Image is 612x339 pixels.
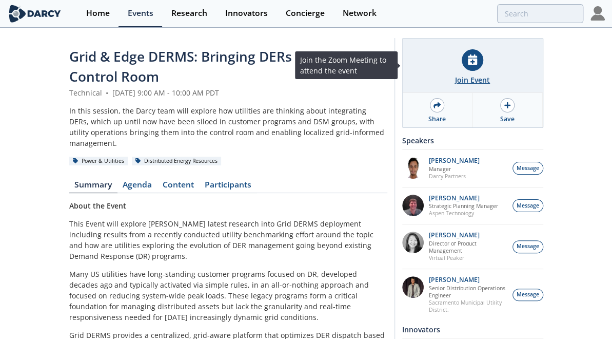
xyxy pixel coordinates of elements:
img: accc9a8e-a9c1-4d58-ae37-132228efcf55 [402,195,424,216]
div: Research [171,9,207,17]
a: Content [157,181,200,193]
p: This Event will explore [PERSON_NAME] latest research into Grid DERMS deployment including result... [69,218,387,261]
p: Aspen Technology [429,210,498,217]
div: Join Event [455,74,490,85]
span: Message [517,202,539,210]
div: Home [86,9,110,17]
p: Director of Product Management [429,240,507,254]
strong: About the Event [69,201,126,211]
div: Technical [DATE] 9:00 AM - 10:00 AM PDT [69,87,387,98]
p: [PERSON_NAME] [429,157,480,164]
input: Advanced Search [497,4,583,23]
p: Virtual Peaker [429,254,507,261]
button: Message [512,162,543,175]
div: Events [128,9,153,17]
a: Agenda [117,181,157,193]
div: Innovators [402,321,543,338]
img: logo-wide.svg [7,5,63,23]
img: 7fca56e2-1683-469f-8840-285a17278393 [402,276,424,298]
div: Network [343,9,377,17]
div: Innovators [225,9,268,17]
span: Message [517,242,539,251]
img: vRBZwDRnSTOrB1qTpmXr [402,157,424,179]
p: Senior Distribution Operations Engineer [429,285,507,299]
div: In this session, the Darcy team will explore how utilities are thinking about integrating DERs, w... [69,105,387,148]
span: Grid & Edge DERMS: Bringing DERs into the Control Room [69,47,346,86]
button: Message [512,240,543,253]
img: Profile [590,6,605,21]
div: Save [500,115,515,124]
a: Participants [200,181,257,193]
p: Darcy Partners [429,173,480,180]
button: Message [512,199,543,212]
a: Summary [69,181,117,193]
span: Message [517,164,539,173]
p: Sacramento Municipal Utility District. [429,299,507,313]
button: Message [512,289,543,302]
img: 8160f632-77e6-40bd-9ce2-d8c8bb49c0dd [402,232,424,253]
div: Distributed Energy Resources [132,157,222,166]
div: Share [428,115,446,124]
div: Power & Utilities [69,157,128,166]
p: Manager [429,165,480,173]
span: • [104,88,110,98]
span: Message [517,291,539,299]
div: Speakers [402,131,543,149]
p: [PERSON_NAME] [429,232,507,239]
p: Many US utilities have long-standing customer programs focused on DR, developed decades ago and t... [69,269,387,323]
div: Concierge [286,9,325,17]
p: [PERSON_NAME] [429,195,498,202]
p: Strategic Planning Manager [429,202,498,210]
p: [PERSON_NAME] [429,276,507,284]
